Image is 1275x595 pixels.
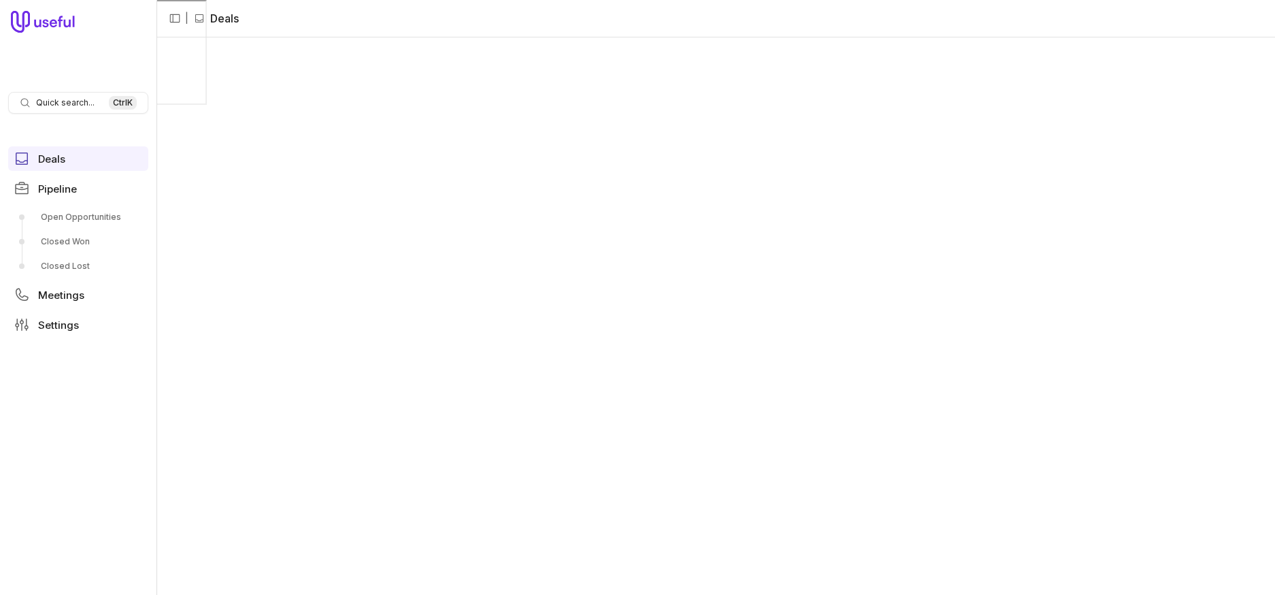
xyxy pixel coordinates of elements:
span: Settings [38,320,79,330]
span: Pipeline [38,184,77,194]
button: Collapse sidebar [165,8,185,29]
span: Meetings [38,290,84,300]
a: Closed Lost [8,255,148,277]
kbd: Ctrl K [109,96,137,110]
a: Open Opportunities [8,206,148,228]
span: Quick search... [36,97,95,108]
span: | [185,10,188,27]
a: Pipeline [8,176,148,201]
li: Deals [194,10,239,27]
a: Deals [8,146,148,171]
span: Deals [38,154,65,164]
a: Meetings [8,283,148,307]
a: Settings [8,312,148,337]
a: Closed Won [8,231,148,253]
div: Pipeline submenu [8,206,148,277]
